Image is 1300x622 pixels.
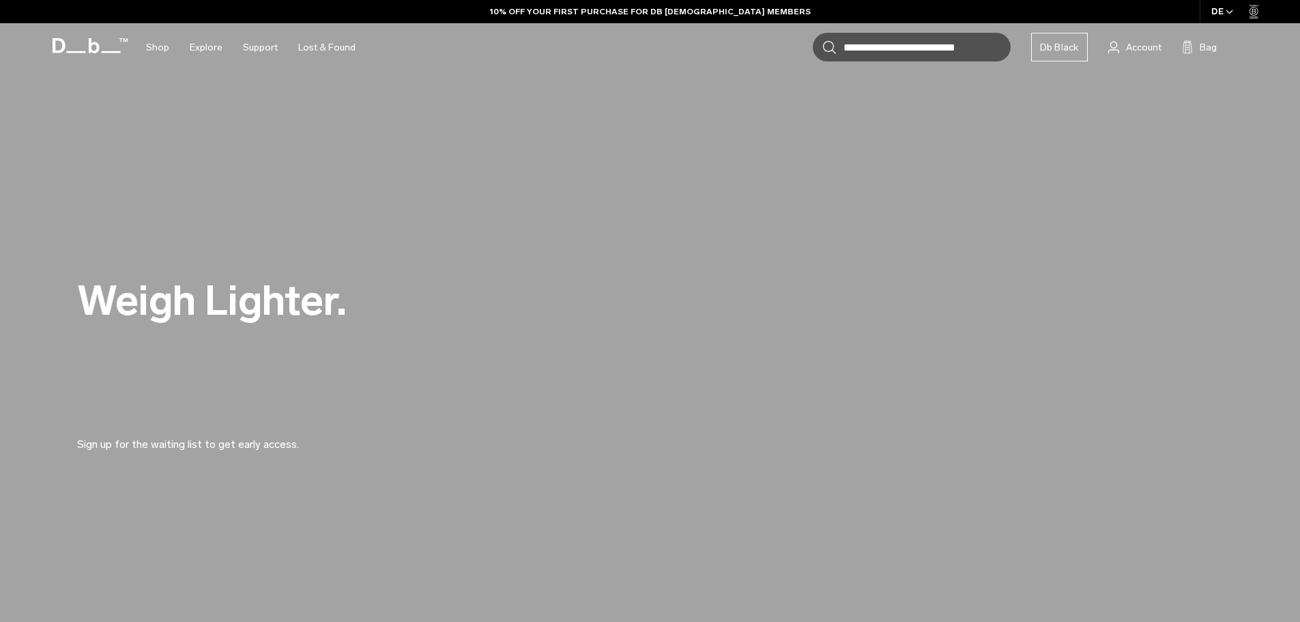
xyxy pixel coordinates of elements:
p: Sign up for the waiting list to get early access. [77,420,405,453]
nav: Main Navigation [136,23,366,72]
button: Bag [1182,39,1217,55]
a: Explore [190,23,222,72]
span: Account [1126,40,1161,55]
a: Db Black [1031,33,1088,61]
a: Account [1108,39,1161,55]
span: Bag [1200,40,1217,55]
a: Support [243,23,278,72]
h2: Weigh Lighter. [77,280,691,322]
a: Lost & Found [298,23,356,72]
a: Shop [146,23,169,72]
a: 10% OFF YOUR FIRST PURCHASE FOR DB [DEMOGRAPHIC_DATA] MEMBERS [490,5,811,18]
